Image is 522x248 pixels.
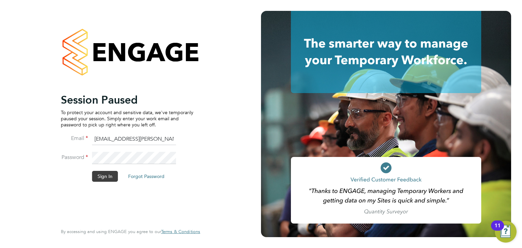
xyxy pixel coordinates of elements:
button: Sign In [92,171,118,182]
button: Open Resource Center, 11 new notifications [495,221,517,243]
button: Forgot Password [123,171,170,182]
label: Email [61,135,88,142]
h2: Session Paused [61,93,193,107]
a: Terms & Conditions [161,229,200,234]
input: Enter your work email... [92,133,176,145]
div: 11 [494,226,501,234]
label: Password [61,154,88,161]
p: To protect your account and sensitive data, we've temporarily paused your session. Simply enter y... [61,109,193,128]
span: By accessing and using ENGAGE you agree to our [61,229,200,234]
